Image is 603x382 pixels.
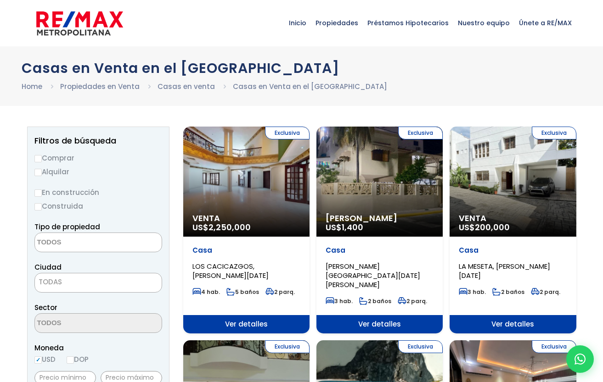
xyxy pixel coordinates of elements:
span: 2 parq. [531,288,560,296]
label: DOP [67,354,89,365]
p: Casa [192,246,300,255]
span: 1,400 [342,221,363,233]
span: TODAS [34,273,162,293]
span: US$ [326,221,363,233]
span: [PERSON_NAME][GEOGRAPHIC_DATA][DATE][PERSON_NAME] [326,261,420,289]
p: Casa [326,246,434,255]
input: Comprar [34,155,42,162]
span: TODAS [35,276,162,288]
span: US$ [459,221,510,233]
input: DOP [67,356,74,364]
textarea: Search [35,233,124,253]
input: USD [34,356,42,364]
span: 3 hab. [459,288,486,296]
label: Alquilar [34,166,162,177]
a: Exclusiva Venta US$2,250,000 Casa LOS CACICAZGOS, [PERSON_NAME][DATE] 4 hab. 5 baños 2 parq. Ver ... [183,127,310,333]
span: Propiedades [311,9,363,37]
span: Ver detalles [183,315,310,333]
label: USD [34,354,56,365]
span: LA MESETA, [PERSON_NAME][DATE] [459,261,550,280]
a: Home [22,82,42,91]
span: [PERSON_NAME] [326,214,434,223]
span: 2,250,000 [209,221,251,233]
a: Exclusiva Venta US$200,000 Casa LA MESETA, [PERSON_NAME][DATE] 3 hab. 2 baños 2 parq. Ver detalles [450,127,576,333]
span: Nuestro equipo [453,9,514,37]
input: Alquilar [34,169,42,176]
span: Exclusiva [265,127,310,139]
span: Ver detalles [316,315,443,333]
p: Casa [459,246,567,255]
span: Exclusiva [398,127,443,139]
label: Construida [34,200,162,212]
span: Sector [34,303,57,312]
span: Tipo de propiedad [34,222,100,232]
img: remax-metropolitana-logo [36,10,123,37]
span: Únete a RE/MAX [514,9,576,37]
a: Propiedades en Venta [60,82,140,91]
span: Exclusiva [265,340,310,353]
span: TODAS [39,277,62,287]
span: Venta [192,214,300,223]
span: Moneda [34,342,162,354]
span: 2 baños [492,288,524,296]
label: Comprar [34,152,162,164]
li: Casas en Venta en el [GEOGRAPHIC_DATA] [233,81,387,92]
input: En construcción [34,189,42,197]
span: Exclusiva [532,340,576,353]
span: 5 baños [226,288,259,296]
label: En construcción [34,187,162,198]
span: Ver detalles [450,315,576,333]
span: US$ [192,221,251,233]
span: 2 baños [359,297,391,305]
input: Construida [34,203,42,210]
a: Casas en venta [158,82,215,91]
span: Préstamos Hipotecarios [363,9,453,37]
span: Exclusiva [532,127,576,139]
span: 200,000 [475,221,510,233]
span: Inicio [284,9,311,37]
h1: Casas en Venta en el [GEOGRAPHIC_DATA] [22,60,582,76]
span: 2 parq. [398,297,427,305]
h2: Filtros de búsqueda [34,136,162,145]
span: 4 hab. [192,288,220,296]
span: 2 parq. [265,288,295,296]
span: 3 hab. [326,297,353,305]
span: LOS CACICAZGOS, [PERSON_NAME][DATE] [192,261,269,280]
a: Exclusiva [PERSON_NAME] US$1,400 Casa [PERSON_NAME][GEOGRAPHIC_DATA][DATE][PERSON_NAME] 3 hab. 2 ... [316,127,443,333]
span: Venta [459,214,567,223]
span: Ciudad [34,262,62,272]
textarea: Search [35,314,124,333]
span: Exclusiva [398,340,443,353]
